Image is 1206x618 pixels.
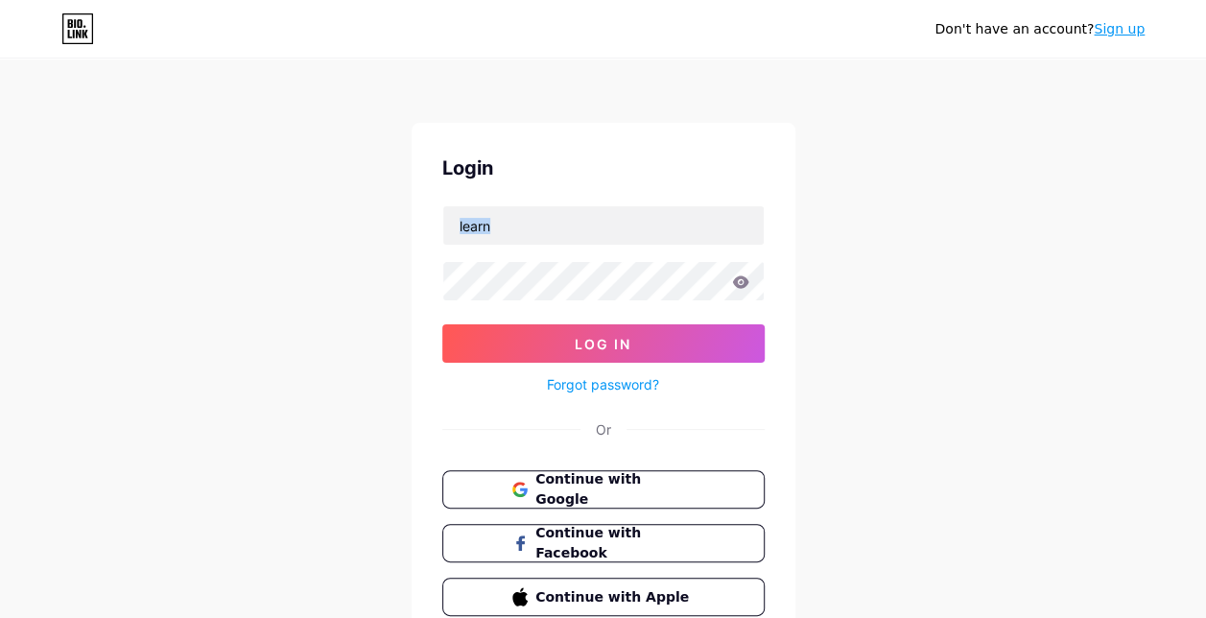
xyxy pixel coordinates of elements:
[1094,21,1145,36] a: Sign up
[547,374,659,394] a: Forgot password?
[442,154,765,182] div: Login
[934,19,1145,39] div: Don't have an account?
[442,578,765,616] button: Continue with Apple
[575,336,631,352] span: Log In
[535,587,694,607] span: Continue with Apple
[442,324,765,363] button: Log In
[443,206,764,245] input: Username
[596,419,611,440] div: Or
[442,470,765,509] button: Continue with Google
[535,523,694,563] span: Continue with Facebook
[535,469,694,510] span: Continue with Google
[442,524,765,562] button: Continue with Facebook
